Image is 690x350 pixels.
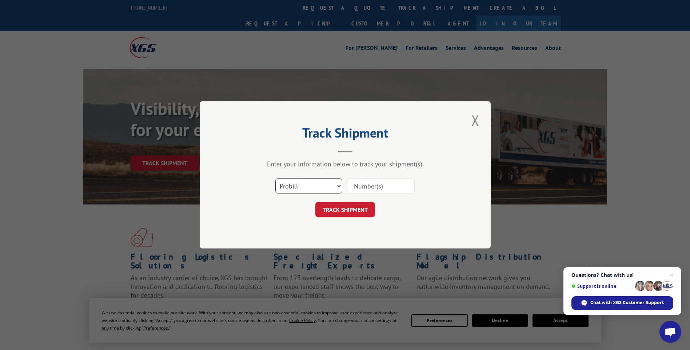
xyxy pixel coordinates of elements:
[348,179,415,194] input: Number(s)
[236,128,454,142] h2: Track Shipment
[236,160,454,168] div: Enter your information below to track your shipment(s).
[315,202,375,218] button: TRACK SHIPMENT
[571,272,673,278] span: Questions? Chat with us!
[571,296,673,310] span: Chat with XGS Customer Support
[659,321,681,343] a: Open chat
[469,110,482,130] button: Close modal
[590,299,664,306] span: Chat with XGS Customer Support
[571,283,633,289] span: Support is online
